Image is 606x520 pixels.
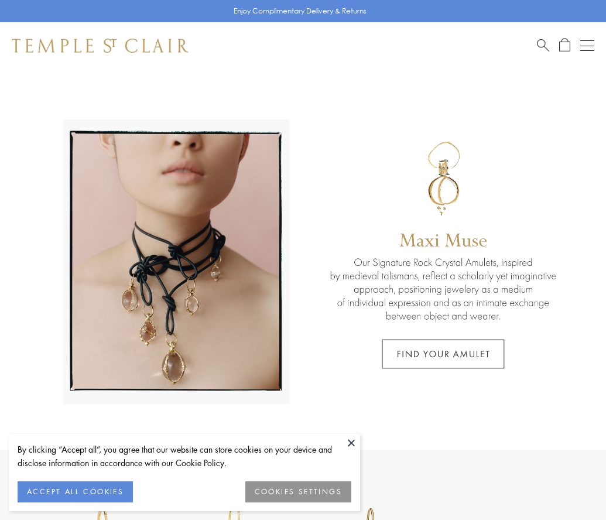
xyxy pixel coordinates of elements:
button: ACCEPT ALL COOKIES [18,481,133,502]
button: COOKIES SETTINGS [245,481,351,502]
button: Open navigation [580,39,594,53]
a: Search [537,38,549,53]
p: Enjoy Complimentary Delivery & Returns [234,5,367,17]
a: Open Shopping Bag [559,38,570,53]
div: By clicking “Accept all”, you agree that our website can store cookies on your device and disclos... [18,443,351,470]
img: Temple St. Clair [12,39,189,53]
